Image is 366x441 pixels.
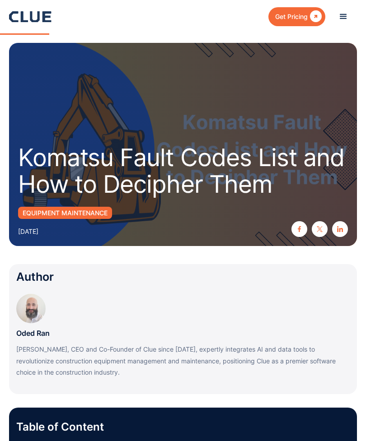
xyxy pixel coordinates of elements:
div: menu [330,3,357,30]
img: twitter X icon [317,226,323,232]
div: Get Pricing [275,11,308,22]
p: Oded Ran [16,328,50,339]
img: linkedin icon [337,226,343,232]
p: [PERSON_NAME], CEO and Co-Founder of Clue since [DATE], expertly integrates AI and data tools to ... [16,344,350,378]
a: Equipment Maintenance [18,207,112,219]
div: Author [16,271,350,283]
p: Table of Content [16,419,350,435]
div:  [308,11,322,22]
div: [DATE] [18,226,38,237]
img: Oded Ran [16,294,46,323]
img: facebook icon [296,226,302,232]
h1: Komatsu Fault Codes List and How to Decipher Them [18,144,348,198]
a: Get Pricing [268,7,325,26]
